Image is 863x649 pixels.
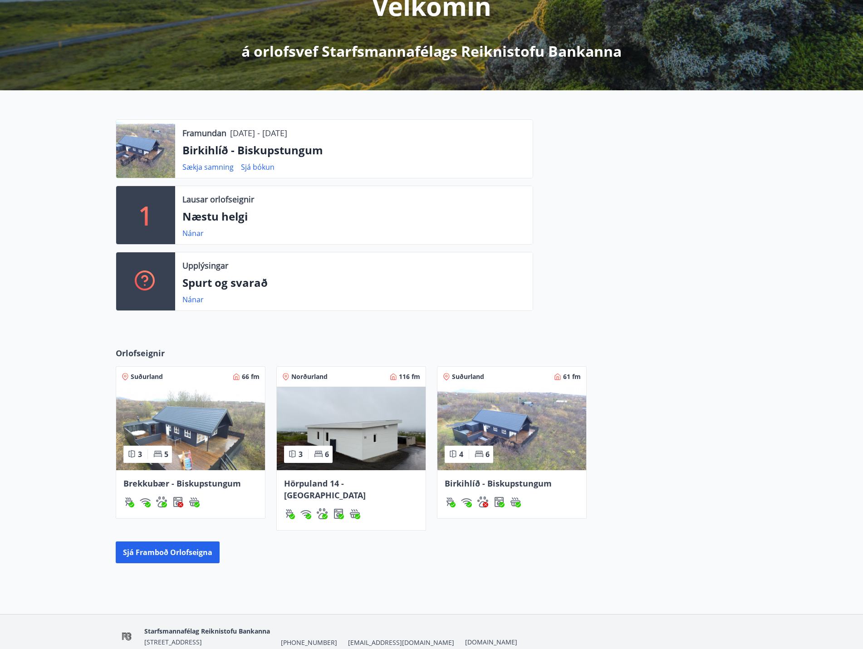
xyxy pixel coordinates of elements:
p: Framundan [182,127,226,139]
div: Heitur pottur [349,508,360,519]
span: 3 [299,449,303,459]
a: Nánar [182,228,204,238]
span: 116 fm [399,372,420,381]
span: Norðurland [291,372,328,381]
div: Þráðlaust net [140,497,151,507]
a: Nánar [182,295,204,305]
span: 6 [485,449,490,459]
span: [STREET_ADDRESS] [144,638,202,646]
p: 1 [138,198,153,232]
img: ZXjrS3QKesehq6nQAPjaRuRTI364z8ohTALB4wBr.svg [445,497,456,507]
p: Spurt og svarað [182,275,525,290]
img: Paella dish [277,387,426,470]
img: ZXjrS3QKesehq6nQAPjaRuRTI364z8ohTALB4wBr.svg [123,497,134,507]
span: [EMAIL_ADDRESS][DOMAIN_NAME] [348,638,454,647]
span: 4 [459,449,463,459]
p: Upplýsingar [182,260,228,271]
img: ZXjrS3QKesehq6nQAPjaRuRTI364z8ohTALB4wBr.svg [284,508,295,519]
img: Dl16BY4EX9PAW649lg1C3oBuIaAsR6QVDQBO2cTm.svg [172,497,183,507]
span: Brekkubær - Biskupstungum [123,478,241,489]
img: pxcaIm5dSOV3FS4whs1soiYWTwFQvksT25a9J10C.svg [317,508,328,519]
div: Gasgrill [284,508,295,519]
img: h89QDIuHlAdpqTriuIvuEWkTH976fOgBEOOeu1mi.svg [189,497,200,507]
img: Dl16BY4EX9PAW649lg1C3oBuIaAsR6QVDQBO2cTm.svg [333,508,344,519]
div: Gæludýr [317,508,328,519]
span: Suðurland [131,372,163,381]
p: Lausar orlofseignir [182,193,254,205]
p: Birkihlíð - Biskupstungum [182,143,525,158]
img: h89QDIuHlAdpqTriuIvuEWkTH976fOgBEOOeu1mi.svg [349,508,360,519]
p: á orlofsvef Starfsmannafélags Reiknistofu Bankanna [241,41,622,61]
span: Hörpuland 14 - [GEOGRAPHIC_DATA] [284,478,366,501]
span: 66 fm [242,372,260,381]
span: Orlofseignir [116,347,165,359]
span: [PHONE_NUMBER] [281,638,337,647]
div: Heitur pottur [510,497,521,507]
span: Birkihlíð - Biskupstungum [445,478,552,489]
div: Gæludýr [477,497,488,507]
div: Gasgrill [445,497,456,507]
img: HJRyFFsYp6qjeUYhR4dAD8CaCEsnIFYZ05miwXoh.svg [140,497,151,507]
div: Þvottavél [172,497,183,507]
img: Dl16BY4EX9PAW649lg1C3oBuIaAsR6QVDQBO2cTm.svg [494,497,505,507]
img: pxcaIm5dSOV3FS4whs1soiYWTwFQvksT25a9J10C.svg [477,497,488,507]
img: pxcaIm5dSOV3FS4whs1soiYWTwFQvksT25a9J10C.svg [156,497,167,507]
span: Starfsmannafélag Reiknistofu Bankanna [144,627,270,635]
div: Þráðlaust net [461,497,472,507]
span: 61 fm [563,372,581,381]
a: [DOMAIN_NAME] [465,638,517,646]
span: 3 [138,449,142,459]
img: Paella dish [437,387,586,470]
span: Suðurland [452,372,484,381]
div: Gæludýr [156,497,167,507]
button: Sjá framboð orlofseigna [116,541,220,563]
a: Sækja samning [182,162,234,172]
img: HJRyFFsYp6qjeUYhR4dAD8CaCEsnIFYZ05miwXoh.svg [461,497,472,507]
img: h89QDIuHlAdpqTriuIvuEWkTH976fOgBEOOeu1mi.svg [510,497,521,507]
p: Næstu helgi [182,209,525,224]
div: Gasgrill [123,497,134,507]
a: Sjá bókun [241,162,275,172]
div: Þráðlaust net [300,508,311,519]
span: 6 [325,449,329,459]
div: Þvottavél [333,508,344,519]
img: Paella dish [116,387,265,470]
img: HJRyFFsYp6qjeUYhR4dAD8CaCEsnIFYZ05miwXoh.svg [300,508,311,519]
div: Þvottavél [494,497,505,507]
div: Heitur pottur [189,497,200,507]
img: OV1EhlUOk1MBP6hKKUJbuONPgxBdnInkXmzMisYS.png [116,627,137,646]
p: [DATE] - [DATE] [230,127,287,139]
span: 5 [164,449,168,459]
